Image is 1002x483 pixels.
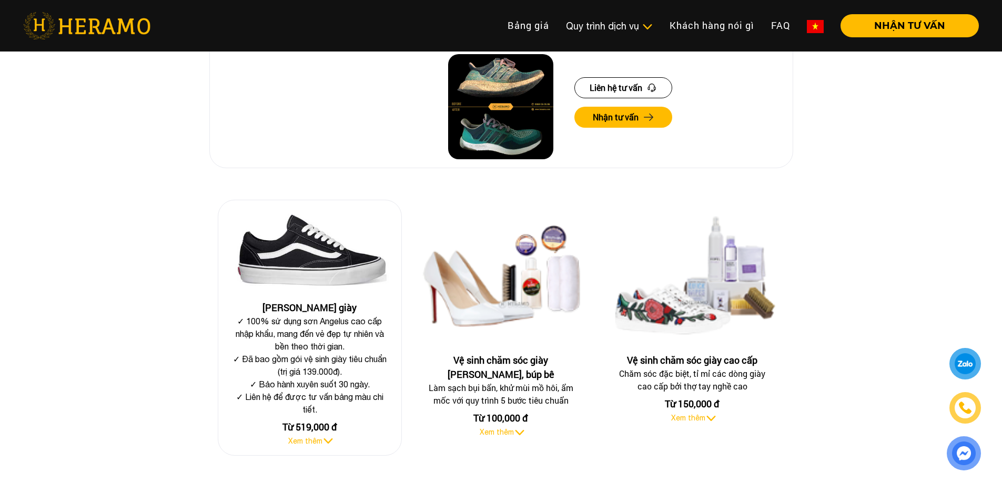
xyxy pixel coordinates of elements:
img: subToggleIcon [642,22,653,32]
a: NHẬN TƯ VẤN [832,21,979,30]
img: subToggleIcon [322,436,333,446]
span: Xem thêm [288,437,322,445]
img: Sơn nhuộm giày [227,209,393,292]
div: ✓ Bảo hành xuyên suốt 30 ngày. [229,378,390,390]
img: heramo-logo.png [23,12,150,39]
img: vn-flag.png [807,20,824,33]
div: Làm sạch bụi bẩn, khử mùi mồ hôi, ẩm mốc với quy trình 5 bước tiêu chuẩn [420,382,582,407]
img: boost-website.jpg [448,54,553,159]
a: Khách hàng nói gì [661,14,763,37]
img: subToggleIcon [705,413,716,424]
a: Sơn nhuộm giày[PERSON_NAME] giày✓ 100% sử dụng sơn Angelus cao cấp nhập khẩu, mang đến vẻ đẹp tự ... [218,200,402,456]
div: ✓ Đã bao gồm gói vệ sinh giày tiêu chuẩn (trị giá 139.000đ). [229,353,390,378]
button: Liên hệ tư vấnarrow-next [575,78,672,98]
div: Từ 150,000 đ [609,397,776,411]
div: Chăm sóc đặc biệt, tỉ mỉ các dòng giày cao cấp bởi thợ tay nghề cao [611,367,773,393]
div: ✓ 100% sử dụng sơn Angelus cao cấp nhập khẩu, mang đến vẻ đẹp tự nhiên và bền theo thời gian. [229,315,390,353]
div: [PERSON_NAME] giày [227,301,393,315]
a: Vệ sinh chăm sóc giày cao cấpVệ sinh chăm sóc giày cao cấpChăm sóc đặc biệt, tỉ mỉ các dòng giày ... [600,200,784,432]
span: Xem thêm [480,428,514,436]
div: Từ 100,000 đ [418,411,585,425]
a: FAQ [763,14,798,37]
a: phone-icon [950,393,981,424]
div: Từ 519,000 đ [227,420,393,434]
img: arrow-next.svg [644,113,654,121]
div: Vệ sinh chăm sóc giày cao cấp [609,353,776,367]
div: ✓ Liên hệ để được tư vấn bảng màu chi tiết. [229,390,390,416]
a: Bảng giá [499,14,558,37]
div: Vệ sinh chăm sóc giày [PERSON_NAME], búp bê [418,353,585,382]
a: Vệ sinh chăm sóc giày cao gót, búp bêVệ sinh chăm sóc giày [PERSON_NAME], búp bêLàm sạch bụi bẩn,... [409,200,593,446]
img: Vệ sinh chăm sóc giày cao gót, búp bê [418,208,585,345]
button: Nhận tư vấn [574,107,672,128]
img: arrow-next [647,84,656,92]
button: NHẬN TƯ VẤN [841,14,979,37]
img: phone-icon [958,400,973,415]
span: Xem thêm [671,414,705,422]
div: Quy trình dịch vụ [566,19,653,33]
img: subToggleIcon [514,427,525,438]
img: Vệ sinh chăm sóc giày cao cấp [609,208,776,345]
